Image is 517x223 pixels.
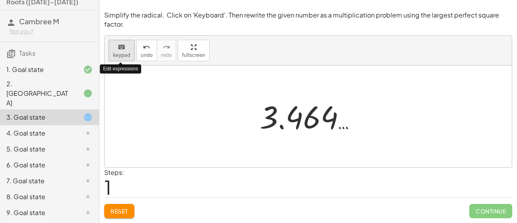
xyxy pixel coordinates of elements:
i: Task not started. [83,208,93,217]
button: undoundo [136,40,157,61]
i: Task not started. [83,144,93,154]
div: 8. Goal state [6,192,70,202]
div: 1. Goal state [6,65,70,74]
div: 5. Goal state [6,144,70,154]
div: Not you? [10,27,93,35]
i: Task finished. [83,89,93,98]
i: redo [163,43,170,52]
button: fullscreen [178,40,210,61]
i: Task not started. [83,192,93,202]
i: Task started. [83,112,93,122]
button: redoredo [157,40,176,61]
span: keypad [113,52,130,58]
div: 7. Goal state [6,176,70,186]
div: 2. [GEOGRAPHIC_DATA] [6,79,70,108]
span: fullscreen [182,52,205,58]
p: Simplify the radical. Click on 'Keyboard'. Then rewrite the given number as a multiplication prob... [104,11,512,29]
span: Cambree M [19,17,59,26]
span: redo [161,52,172,58]
span: Tasks [19,49,35,57]
span: 1 [104,175,111,199]
i: undo [143,43,150,52]
button: Reset [104,204,134,218]
button: keyboardkeypad [109,40,135,61]
label: Steps: [104,168,124,176]
i: Task finished and correct. [83,65,93,74]
i: Task not started. [83,160,93,170]
span: undo [141,52,153,58]
span: Reset [111,207,128,215]
div: 6. Goal state [6,160,70,170]
i: keyboard [118,43,125,52]
i: Task not started. [83,176,93,186]
div: 3. Goal state [6,112,70,122]
div: 4. Goal state [6,128,70,138]
div: 9. Goal state [6,208,70,217]
i: Task not started. [83,128,93,138]
div: Edit expressions [100,64,141,74]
